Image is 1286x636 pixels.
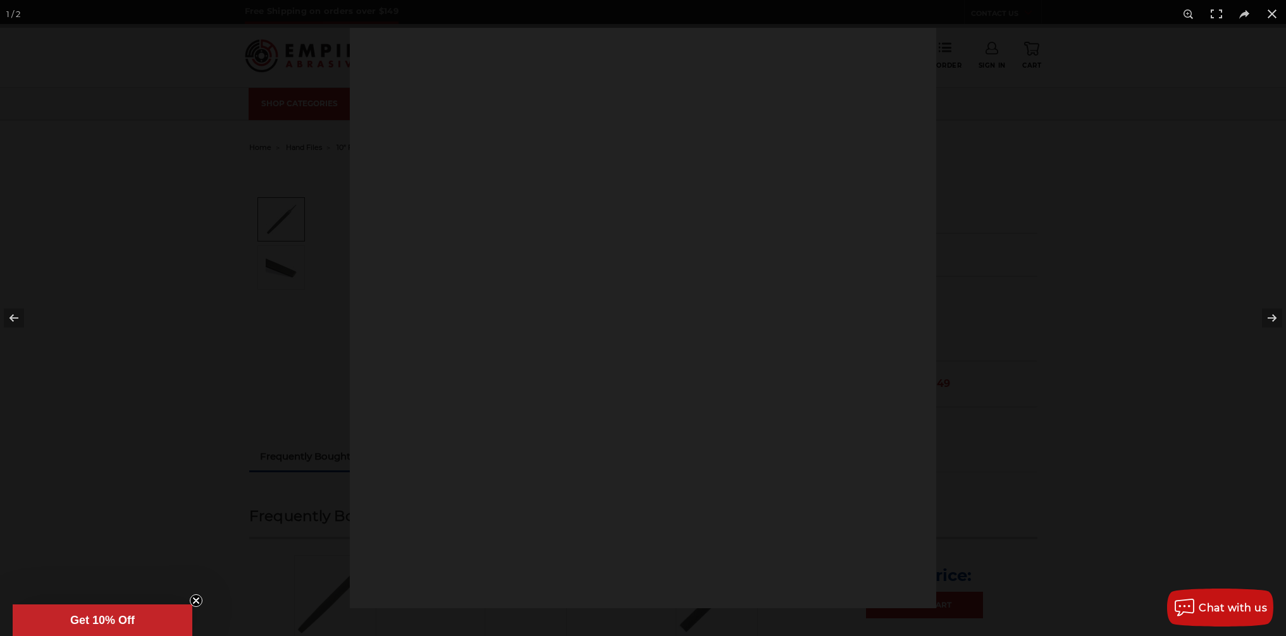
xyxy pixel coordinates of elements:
span: Chat with us [1199,602,1267,614]
button: Chat with us [1167,589,1273,627]
div: Get 10% OffClose teaser [13,604,192,636]
span: Get 10% Off [70,614,135,627]
button: Next (arrow right) [1242,286,1286,350]
button: Close teaser [190,594,202,607]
